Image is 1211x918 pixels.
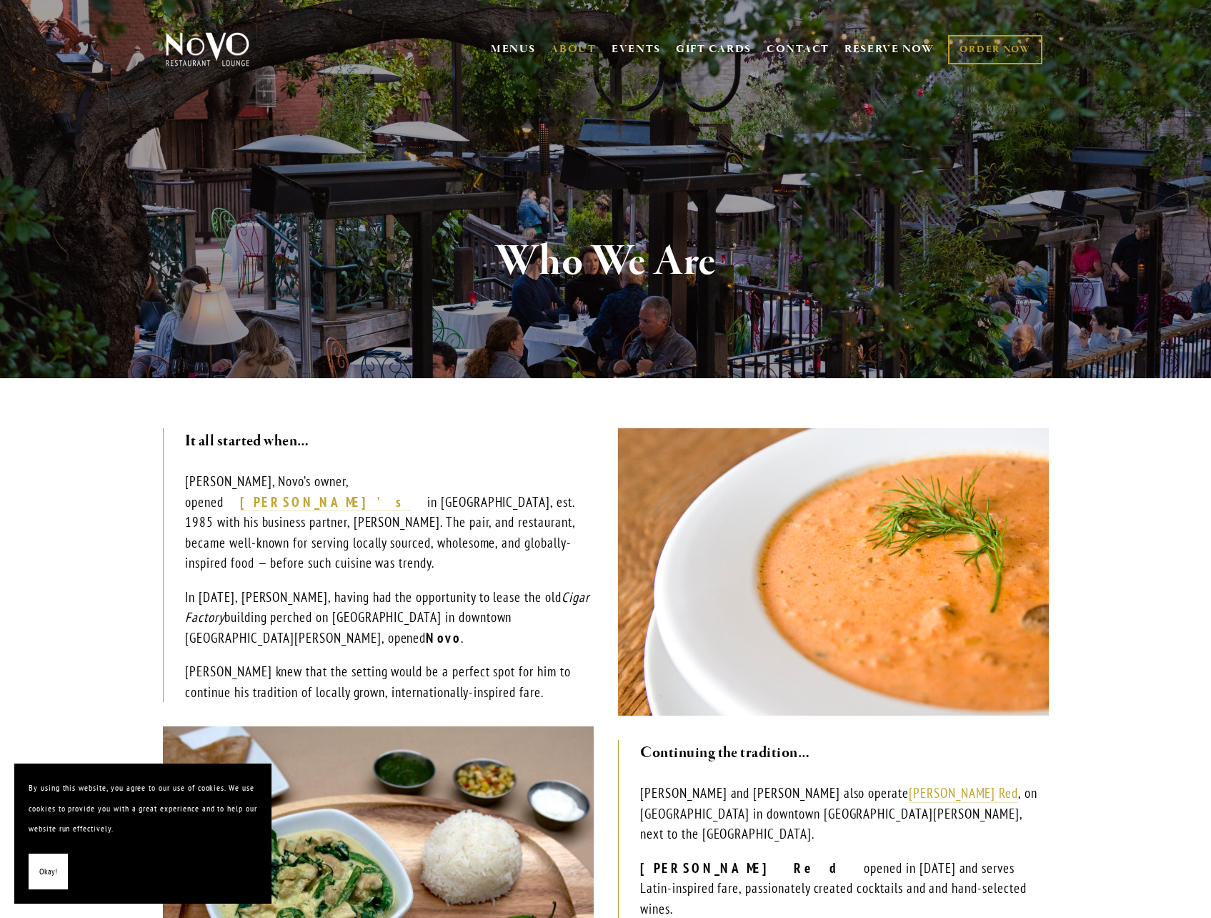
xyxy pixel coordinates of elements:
[767,36,829,63] a: CONTACT
[550,42,597,56] a: ABOUT
[14,764,271,904] section: Cookie banner
[491,42,536,56] a: MENUS
[640,743,809,763] strong: Continuing the tradition…
[909,784,1018,803] a: [PERSON_NAME] Red
[240,493,411,510] strong: [PERSON_NAME]’s
[240,493,411,512] a: [PERSON_NAME]’s
[948,35,1042,64] a: ORDER NOW
[39,862,57,882] span: Okay!
[844,36,935,63] a: RESERVE NOW
[185,661,593,702] p: [PERSON_NAME] knew that the setting would be a perfect spot for him to continue his tradition of ...
[426,629,461,646] strong: Novo
[495,235,717,289] strong: Who We Are
[29,854,68,890] button: Okay!
[676,36,752,63] a: GIFT CARDS
[185,431,309,451] strong: It all started when…
[640,783,1048,844] p: [PERSON_NAME] and [PERSON_NAME] also operate , on [GEOGRAPHIC_DATA] in downtown [GEOGRAPHIC_DATA]...
[163,31,252,67] img: Novo Restaurant &amp; Lounge
[612,42,661,56] a: EVENTS
[618,428,1049,716] img: Our famous Salmon Bisque - originally from Robin’s Restaurant in Cambria.
[185,587,593,648] p: In [DATE], [PERSON_NAME], having had the opportunity to lease the old building perched on [GEOGRA...
[29,778,257,839] p: By using this website, you agree to our use of cookies. We use cookies to provide you with a grea...
[640,859,864,877] strong: [PERSON_NAME] Red
[185,471,593,573] p: [PERSON_NAME], Novo’s owner, opened in [GEOGRAPHIC_DATA], est. 1985 with his business partner, [P...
